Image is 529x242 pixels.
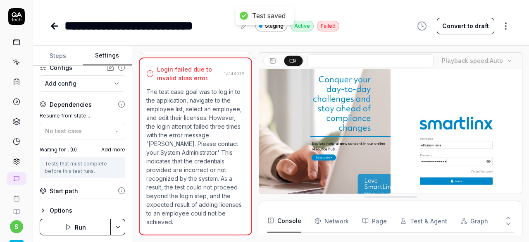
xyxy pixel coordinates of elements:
[146,87,245,226] p: The test case goal was to log in to the application, navigate to the employee list, select an emp...
[267,209,301,232] button: Console
[291,21,314,31] div: Active
[442,56,503,65] div: Playback speed:
[50,187,78,195] div: Start path
[10,220,23,233] button: s
[101,146,125,153] span: Add more
[45,160,120,175] div: Tests that must complete before this test runs.
[252,12,286,20] div: Test saved
[40,123,125,139] button: No test case
[157,65,221,82] div: Login failed due to invalid alias error.
[412,18,432,34] button: View version history
[317,21,339,31] div: Failed
[437,18,494,34] button: Convert to draft
[3,189,29,202] a: Book a call with us
[400,209,447,232] button: Test & Agent
[40,206,125,216] button: Options
[50,63,72,72] div: Configs
[255,20,287,31] a: Staging
[315,209,349,232] button: Network
[40,199,125,213] input: e.g. /about
[265,22,284,30] span: Staging
[50,206,125,216] div: Options
[45,127,82,134] span: No test case
[40,219,111,235] button: Run
[33,46,83,66] button: Steps
[50,100,92,109] div: Dependencies
[460,209,488,232] button: Graph
[3,202,29,215] a: Documentation
[362,209,387,232] button: Page
[7,172,26,185] a: New conversation
[224,71,245,77] time: 14:44:06
[40,112,125,120] label: Resume from state...
[83,46,132,66] button: Settings
[40,146,77,153] label: Waiting for... ( 0 )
